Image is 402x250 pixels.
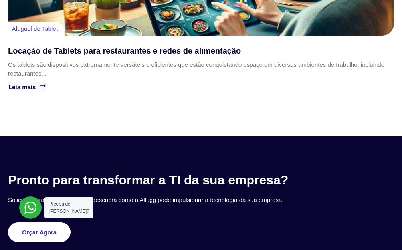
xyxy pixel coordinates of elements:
[8,196,394,205] p: Solicite agora seu orçamento e descubra como a Allugg pode impulsionar a tecnologia da sua empresa
[8,82,46,92] a: Leia mais
[49,201,89,214] span: Precisa de [PERSON_NAME]?
[8,46,241,55] a: Locação de Tablets para restaurantes e redes de alimentação
[258,148,402,250] div: Widget de chat
[258,148,402,250] iframe: Chat Widget
[8,60,394,78] p: Os tablets são dispositivos extremamente versáteis e eficientes que estão conquistando espaço em ...
[22,229,57,235] span: Orçar Agora
[8,222,71,242] a: Orçar Agora
[8,172,394,188] h3: Pronto para transformar a TI da sua empresa?
[12,26,58,32] a: Aluguel de Tablet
